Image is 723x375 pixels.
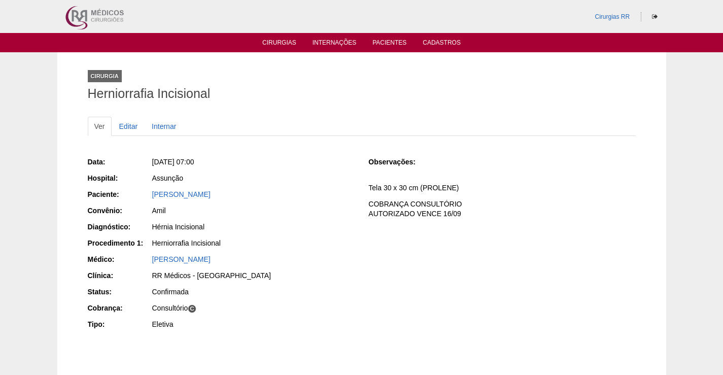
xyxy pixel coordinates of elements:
a: Cirurgias [262,39,296,49]
div: Eletiva [152,319,355,329]
p: Tela 30 x 30 cm (PROLENE) [368,183,635,193]
div: Diagnóstico: [88,222,151,232]
a: Ver [88,117,112,136]
a: Cadastros [423,39,461,49]
div: Paciente: [88,189,151,199]
a: Editar [113,117,145,136]
div: Clínica: [88,270,151,281]
a: Cirurgias RR [595,13,630,20]
a: Internar [145,117,183,136]
div: Procedimento 1: [88,238,151,248]
div: Assunção [152,173,355,183]
a: [PERSON_NAME] [152,190,211,198]
div: Convênio: [88,206,151,216]
span: C [188,304,196,313]
div: Observações: [368,157,432,167]
div: Médico: [88,254,151,264]
div: RR Médicos - [GEOGRAPHIC_DATA] [152,270,355,281]
h1: Herniorrafia Incisional [88,87,636,100]
p: COBRANÇA CONSULTÓRIO AUTORIZADO VENCE 16/09 [368,199,635,219]
div: Cirurgia [88,70,122,82]
div: Herniorrafia Incisional [152,238,355,248]
a: [PERSON_NAME] [152,255,211,263]
div: Hospital: [88,173,151,183]
a: Pacientes [372,39,406,49]
i: Sair [652,14,658,20]
div: Amil [152,206,355,216]
div: Confirmada [152,287,355,297]
div: Consultório [152,303,355,313]
div: Tipo: [88,319,151,329]
div: Cobrança: [88,303,151,313]
div: Status: [88,287,151,297]
a: Internações [313,39,357,49]
div: Hérnia Incisional [152,222,355,232]
span: [DATE] 07:00 [152,158,194,166]
div: Data: [88,157,151,167]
